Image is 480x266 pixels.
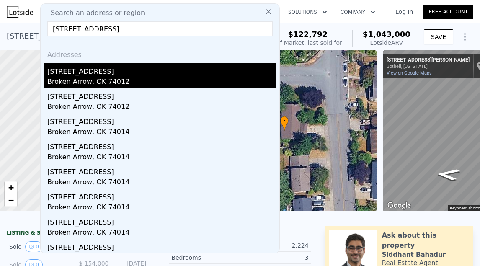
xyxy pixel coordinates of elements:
[47,214,276,227] div: [STREET_ADDRESS]
[382,251,446,259] div: Siddhant Bahadur
[385,200,413,211] a: Open this area in Google Maps (opens a new window)
[382,230,469,251] div: Ask about this property
[385,200,413,211] img: Google
[47,77,276,88] div: Broken Arrow, OK 74012
[274,39,342,47] div: Off Market, last sold for
[363,30,410,39] span: $1,043,000
[387,57,470,64] div: [STREET_ADDRESS][PERSON_NAME]
[363,39,410,47] div: Lotside ARV
[25,241,43,252] button: View historical data
[7,6,33,18] img: Lotside
[240,253,309,262] div: 3
[5,194,17,207] a: Zoom out
[44,43,276,63] div: Addresses
[47,88,276,102] div: [STREET_ADDRESS]
[288,30,328,39] span: $122,792
[280,116,289,131] div: •
[47,152,276,164] div: Broken Arrow, OK 74014
[281,5,334,20] button: Solutions
[47,177,276,189] div: Broken Arrow, OK 74014
[426,166,470,183] path: Go South, 13th Dr SE
[387,70,432,76] a: View on Google Maps
[240,241,309,250] div: 2,224
[47,63,276,77] div: [STREET_ADDRESS]
[457,28,473,45] button: Show Options
[9,241,71,252] div: Sold
[47,114,276,127] div: [STREET_ADDRESS]
[47,164,276,177] div: [STREET_ADDRESS]
[47,189,276,202] div: [STREET_ADDRESS]
[47,202,276,214] div: Broken Arrow, OK 74014
[387,64,470,69] div: Bothell, [US_STATE]
[47,21,273,36] input: Enter an address, city, region, neighborhood or zip code
[7,230,149,238] div: LISTING & SALE HISTORY
[280,117,289,125] span: •
[47,253,276,264] div: Broken Arrow, OK 74014
[47,102,276,114] div: Broken Arrow, OK 74012
[334,5,382,20] button: Company
[5,181,17,194] a: Zoom in
[424,29,453,44] button: SAVE
[47,139,276,152] div: [STREET_ADDRESS]
[44,8,145,18] span: Search an address or region
[385,8,423,16] a: Log In
[47,227,276,239] div: Broken Arrow, OK 74014
[47,127,276,139] div: Broken Arrow, OK 74014
[8,195,14,205] span: −
[171,253,240,262] div: Bedrooms
[423,5,473,19] a: Free Account
[7,30,240,42] div: [STREET_ADDRESS][PERSON_NAME] , Bothell West , WA 98012
[47,239,276,253] div: [STREET_ADDRESS]
[8,182,14,193] span: +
